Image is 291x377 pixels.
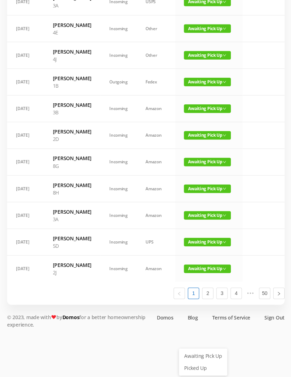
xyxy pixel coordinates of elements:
td: Amazon [136,95,175,122]
td: Other [136,42,175,69]
h6: [PERSON_NAME] [53,234,91,241]
i: icon: right [276,291,280,295]
i: icon: down [222,240,226,243]
td: [DATE] [7,228,44,255]
td: Amazon [136,122,175,148]
a: 1 [188,287,198,298]
i: icon: down [222,27,226,30]
p: 4J [53,55,91,62]
p: 8G [53,162,91,169]
td: Incoming [100,15,136,42]
a: Blog [187,313,197,320]
span: Awaiting Pick Up [183,51,230,59]
td: [DATE] [7,42,44,69]
h6: [PERSON_NAME] [53,261,91,268]
i: icon: down [222,266,226,270]
span: Awaiting Pick Up [183,237,230,246]
td: Incoming [100,228,136,255]
p: 3A [53,2,91,9]
p: 2J [53,268,91,275]
i: icon: down [222,53,226,57]
i: icon: down [222,213,226,217]
td: Amazon [136,175,175,202]
td: [DATE] [7,175,44,202]
td: Amazon [136,202,175,228]
td: Incoming [100,95,136,122]
span: Awaiting Pick Up [183,104,230,113]
li: Next 5 Pages [244,287,256,298]
p: 2D [53,135,91,142]
td: Incoming [100,42,136,69]
p: 5D [53,241,91,249]
span: Awaiting Pick Up [183,184,230,192]
span: Awaiting Pick Up [183,157,230,166]
a: Domos [157,313,173,320]
a: 2 [202,287,213,298]
h6: [PERSON_NAME] [53,48,91,55]
span: ••• [244,287,256,298]
i: icon: down [222,106,226,110]
span: Awaiting Pick Up [183,24,230,33]
td: Other [136,15,175,42]
span: Awaiting Pick Up [183,264,230,272]
p: © 2023, made with by for a better homeownership experience. [7,312,149,327]
td: Incoming [100,148,136,175]
h6: [PERSON_NAME] [53,154,91,162]
p: 3A [53,215,91,222]
td: UPS [136,228,175,255]
li: Next Page [273,287,284,298]
a: Domos [62,313,79,319]
a: 4 [230,287,241,298]
p: 4E [53,28,91,36]
li: Previous Page [173,287,185,298]
h6: [PERSON_NAME] [53,101,91,108]
a: Terms of Service [212,313,249,320]
td: [DATE] [7,15,44,42]
td: Incoming [100,122,136,148]
td: Outgoing [100,69,136,95]
a: Picked Up [180,361,226,373]
span: Awaiting Pick Up [183,131,230,139]
td: [DATE] [7,122,44,148]
li: 1 [187,287,199,298]
h6: [PERSON_NAME] [53,74,91,82]
p: 3B [53,108,91,116]
td: Incoming [100,175,136,202]
td: [DATE] [7,202,44,228]
h6: [PERSON_NAME] [53,207,91,215]
td: Incoming [100,255,136,281]
a: 3 [216,287,227,298]
h6: [PERSON_NAME] [53,127,91,135]
p: 1B [53,82,91,89]
li: 50 [258,287,270,298]
p: 8H [53,188,91,196]
i: icon: left [177,291,181,295]
td: Fedex [136,69,175,95]
i: icon: down [222,160,226,163]
span: Awaiting Pick Up [183,77,230,86]
h6: [PERSON_NAME] [53,181,91,188]
td: [DATE] [7,148,44,175]
i: icon: down [222,80,226,83]
i: icon: down [222,186,226,190]
a: Awaiting Pick Up [180,349,226,361]
td: Incoming [100,202,136,228]
td: Amazon [136,255,175,281]
span: Awaiting Pick Up [183,211,230,219]
i: icon: down [222,133,226,137]
td: Amazon [136,148,175,175]
td: [DATE] [7,69,44,95]
td: [DATE] [7,255,44,281]
h6: [PERSON_NAME] [53,21,91,28]
a: 50 [259,287,269,298]
td: [DATE] [7,95,44,122]
a: Sign Out [264,313,284,320]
